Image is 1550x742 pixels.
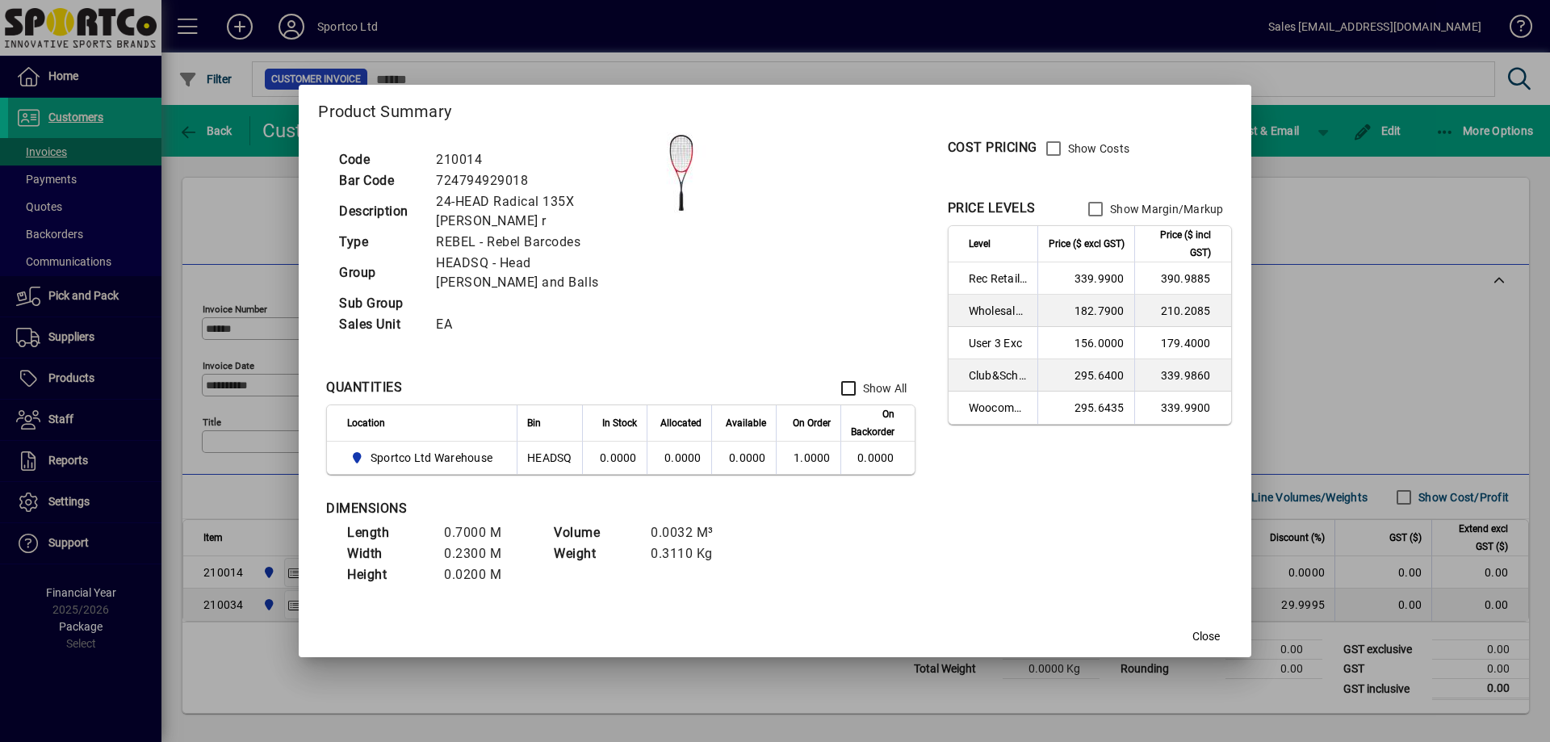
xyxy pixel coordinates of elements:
[331,149,428,170] td: Code
[602,414,637,432] span: In Stock
[711,442,776,474] td: 0.0000
[1145,226,1211,262] span: Price ($ incl GST)
[726,414,766,432] span: Available
[331,293,428,314] td: Sub Group
[428,253,641,293] td: HEADSQ - Head [PERSON_NAME] and Balls
[546,522,643,543] td: Volume
[436,522,533,543] td: 0.7000 M
[1134,262,1231,295] td: 390.9885
[339,522,436,543] td: Length
[331,170,428,191] td: Bar Code
[339,543,436,564] td: Width
[428,149,641,170] td: 210014
[1180,622,1232,651] button: Close
[326,499,730,518] div: DIMENSIONS
[331,314,428,335] td: Sales Unit
[326,378,402,397] div: QUANTITIES
[647,442,711,474] td: 0.0000
[1107,201,1224,217] label: Show Margin/Markup
[546,543,643,564] td: Weight
[1134,359,1231,392] td: 339.9860
[1065,140,1130,157] label: Show Costs
[436,543,533,564] td: 0.2300 M
[428,191,641,232] td: 24-HEAD Radical 135X [PERSON_NAME] r
[1037,295,1134,327] td: 182.7900
[969,335,1028,351] span: User 3 Exc
[969,303,1028,319] span: Wholesale Exc
[948,199,1036,218] div: PRICE LEVELS
[371,450,492,466] span: Sportco Ltd Warehouse
[331,232,428,253] td: Type
[1134,295,1231,327] td: 210.2085
[1192,628,1220,645] span: Close
[527,414,541,432] span: Bin
[969,400,1028,416] span: Woocommerce Retail
[331,191,428,232] td: Description
[1037,392,1134,424] td: 295.6435
[948,138,1037,157] div: COST PRICING
[428,232,641,253] td: REBEL - Rebel Barcodes
[1037,262,1134,295] td: 339.9900
[969,367,1028,384] span: Club&School Exc
[436,564,533,585] td: 0.0200 M
[339,564,436,585] td: Height
[660,414,702,432] span: Allocated
[428,170,641,191] td: 724794929018
[1037,327,1134,359] td: 156.0000
[1037,359,1134,392] td: 295.6400
[347,414,385,432] span: Location
[860,380,907,396] label: Show All
[428,314,641,335] td: EA
[1049,235,1125,253] span: Price ($ excl GST)
[643,543,739,564] td: 0.3110 Kg
[793,414,831,432] span: On Order
[331,253,428,293] td: Group
[1134,392,1231,424] td: 339.9900
[840,442,915,474] td: 0.0000
[1134,327,1231,359] td: 179.4000
[347,448,499,467] span: Sportco Ltd Warehouse
[851,405,894,441] span: On Backorder
[969,270,1028,287] span: Rec Retail Inc
[299,85,1250,132] h2: Product Summary
[517,442,582,474] td: HEADSQ
[643,522,739,543] td: 0.0032 M³
[641,132,722,213] img: contain
[794,451,831,464] span: 1.0000
[582,442,647,474] td: 0.0000
[969,235,991,253] span: Level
